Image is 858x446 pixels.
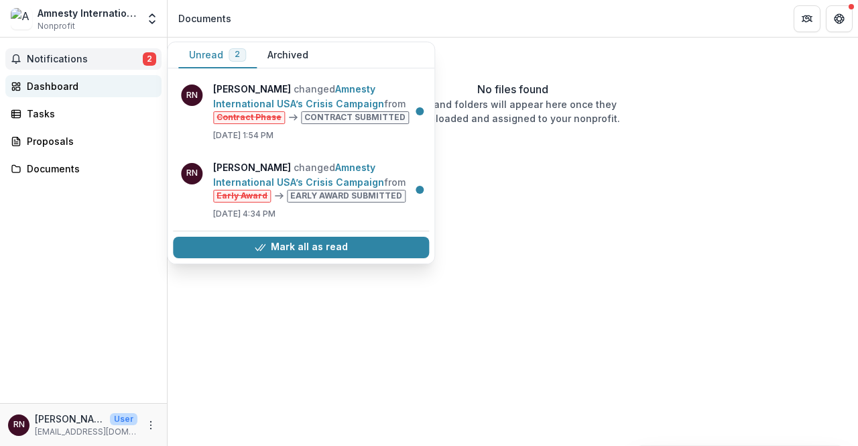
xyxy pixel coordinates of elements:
p: Files and folders will appear here once they are uploaded and assigned to your nonprofit. [406,97,620,125]
a: Amnesty International USA’s Crisis Campaign [213,83,384,109]
p: No files found [477,81,548,97]
a: Amnesty International USA’s Crisis Campaign [213,162,384,188]
p: User [110,413,137,425]
p: [EMAIL_ADDRESS][DOMAIN_NAME] [35,426,137,438]
span: 2 [143,52,156,66]
a: Proposals [5,130,162,152]
div: Documents [27,162,151,176]
p: changed from [213,160,421,203]
span: Notifications [27,54,143,65]
button: More [143,417,159,433]
div: Rachel Nissley [13,421,25,429]
p: [PERSON_NAME] [35,412,105,426]
button: Partners [794,5,820,32]
img: Amnesty International USA [11,8,32,30]
nav: breadcrumb [173,9,237,28]
a: Documents [5,158,162,180]
button: Unread [178,42,257,68]
a: Dashboard [5,75,162,97]
button: Notifications2 [5,48,162,70]
button: Archived [257,42,319,68]
a: Tasks [5,103,162,125]
div: Proposals [27,134,151,148]
span: 2 [235,50,240,59]
span: Nonprofit [38,20,75,32]
div: Tasks [27,107,151,121]
button: Get Help [826,5,853,32]
button: Mark all as read [173,237,429,258]
div: Amnesty International USA [38,6,137,20]
div: Dashboard [27,79,151,93]
div: Documents [178,11,231,25]
p: changed from [213,82,421,124]
button: Open entity switcher [143,5,162,32]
